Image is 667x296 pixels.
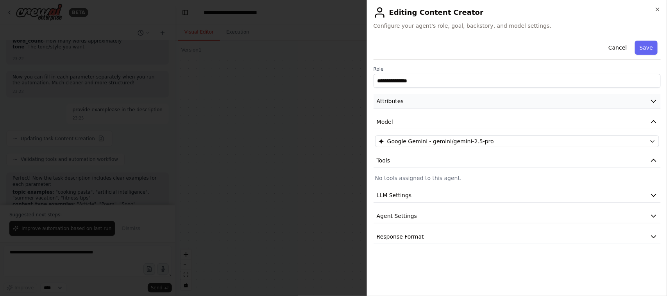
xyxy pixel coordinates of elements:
span: Configure your agent's role, goal, backstory, and model settings. [374,22,661,30]
span: LLM Settings [377,191,412,199]
button: LLM Settings [374,188,661,203]
p: No tools assigned to this agent. [375,174,659,182]
span: Response Format [377,233,424,241]
span: Google Gemini - gemini/gemini-2.5-pro [387,137,494,145]
button: Google Gemini - gemini/gemini-2.5-pro [375,136,659,147]
button: Cancel [604,41,631,55]
button: Response Format [374,230,661,244]
span: Tools [377,157,390,164]
span: Model [377,118,393,126]
span: Attributes [377,97,404,105]
h2: Editing Content Creator [374,6,661,19]
button: Tools [374,153,661,168]
label: Role [374,66,661,72]
button: Agent Settings [374,209,661,223]
button: Model [374,115,661,129]
button: Attributes [374,94,661,109]
button: Save [635,41,658,55]
span: Agent Settings [377,212,417,220]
